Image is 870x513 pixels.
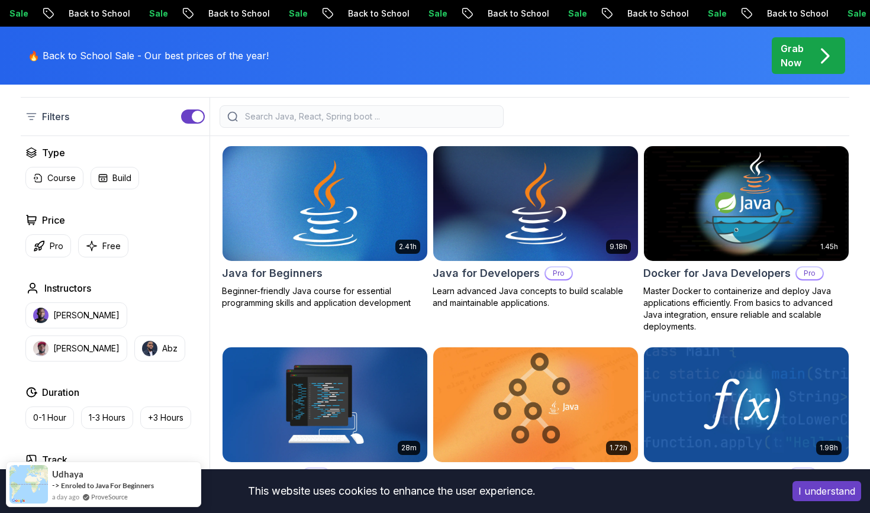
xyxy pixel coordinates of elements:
p: Pro [790,469,816,480]
img: Java for Beginners card [217,143,432,263]
a: ProveSource [91,492,128,502]
a: Java Data Structures card1.72hJava Data StructuresProLearn data structures in [GEOGRAPHIC_DATA] t... [433,347,639,510]
p: Sale [104,8,142,20]
p: Course [47,172,76,184]
button: 1-3 Hours [81,406,133,429]
p: Sale [803,8,840,20]
p: Pro [50,240,63,252]
button: Course [25,167,83,189]
button: instructor imgAbz [134,335,185,362]
p: 🔥 Back to School Sale - Our best prices of the year! [28,49,269,63]
input: Search Java, React, Spring boot ... [243,111,496,122]
button: Pro [25,234,71,257]
a: Java for Developers card9.18hJava for DevelopersProLearn advanced Java concepts to build scalable... [433,146,639,309]
p: Sale [663,8,701,20]
p: Back to School [722,8,803,20]
a: Java CLI Build card28mJava CLI BuildProLearn how to build a CLI application with Java. [222,347,428,498]
span: -> [52,480,60,490]
span: Udhaya [52,469,83,479]
img: instructor img [142,341,157,356]
p: +3 Hours [148,412,183,424]
p: Sale [244,8,282,20]
a: Java for Beginners card2.41hJava for BeginnersBeginner-friendly Java course for essential program... [222,146,428,309]
h2: Price [42,213,65,227]
h2: Instructors [44,281,91,295]
p: 9.18h [610,242,627,251]
button: Free [78,234,128,257]
img: Java Data Structures card [433,347,638,462]
button: instructor img[PERSON_NAME] [25,302,127,328]
a: Enroled to Java For Beginners [61,481,154,490]
img: provesource social proof notification image [9,465,48,504]
button: +3 Hours [140,406,191,429]
img: Java for Developers card [433,146,638,261]
p: Master Docker to containerize and deploy Java applications efficiently. From basics to advanced J... [643,285,849,333]
p: [PERSON_NAME] [53,343,120,354]
p: Pro [550,469,576,480]
span: a day ago [52,492,79,502]
h2: Java for Developers [433,265,540,282]
img: Docker for Java Developers card [644,146,849,261]
p: Back to School [582,8,663,20]
button: 0-1 Hour [25,406,74,429]
img: Java Functional Interfaces card [644,347,849,462]
p: Learn advanced Java concepts to build scalable and maintainable applications. [433,285,639,309]
p: 1.72h [610,443,627,453]
p: Pro [797,267,823,279]
button: Accept cookies [792,481,861,501]
p: 2.41h [399,242,417,251]
p: Back to School [303,8,384,20]
h2: Java CLI Build [222,466,297,483]
button: Build [91,167,139,189]
h2: Docker for Java Developers [643,265,791,282]
h2: Track [42,453,67,467]
button: instructor img[PERSON_NAME] [25,335,127,362]
p: Build [112,172,131,184]
p: Grab Now [781,41,804,70]
p: Filters [42,109,69,124]
p: Sale [523,8,561,20]
p: Back to School [163,8,244,20]
p: [PERSON_NAME] [53,309,120,321]
h2: Java Functional Interfaces [643,466,784,483]
a: Docker for Java Developers card1.45hDocker for Java DevelopersProMaster Docker to containerize an... [643,146,849,333]
p: Beginner-friendly Java course for essential programming skills and application development [222,285,428,309]
h2: Java Data Structures [433,466,544,483]
p: 1-3 Hours [89,412,125,424]
img: instructor img [33,341,49,356]
p: Abz [162,343,178,354]
h2: Duration [42,385,79,399]
p: Pro [546,267,572,279]
p: 1.45h [820,242,838,251]
h2: Java for Beginners [222,265,323,282]
p: Back to School [443,8,523,20]
div: This website uses cookies to enhance the user experience. [9,478,775,504]
p: Sale [384,8,421,20]
p: 28m [401,443,417,453]
p: Back to School [24,8,104,20]
p: 1.98h [820,443,838,453]
p: Pro [303,469,329,480]
p: 0-1 Hour [33,412,66,424]
p: Free [102,240,121,252]
img: instructor img [33,308,49,323]
h2: Type [42,146,65,160]
img: Java CLI Build card [223,347,427,462]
